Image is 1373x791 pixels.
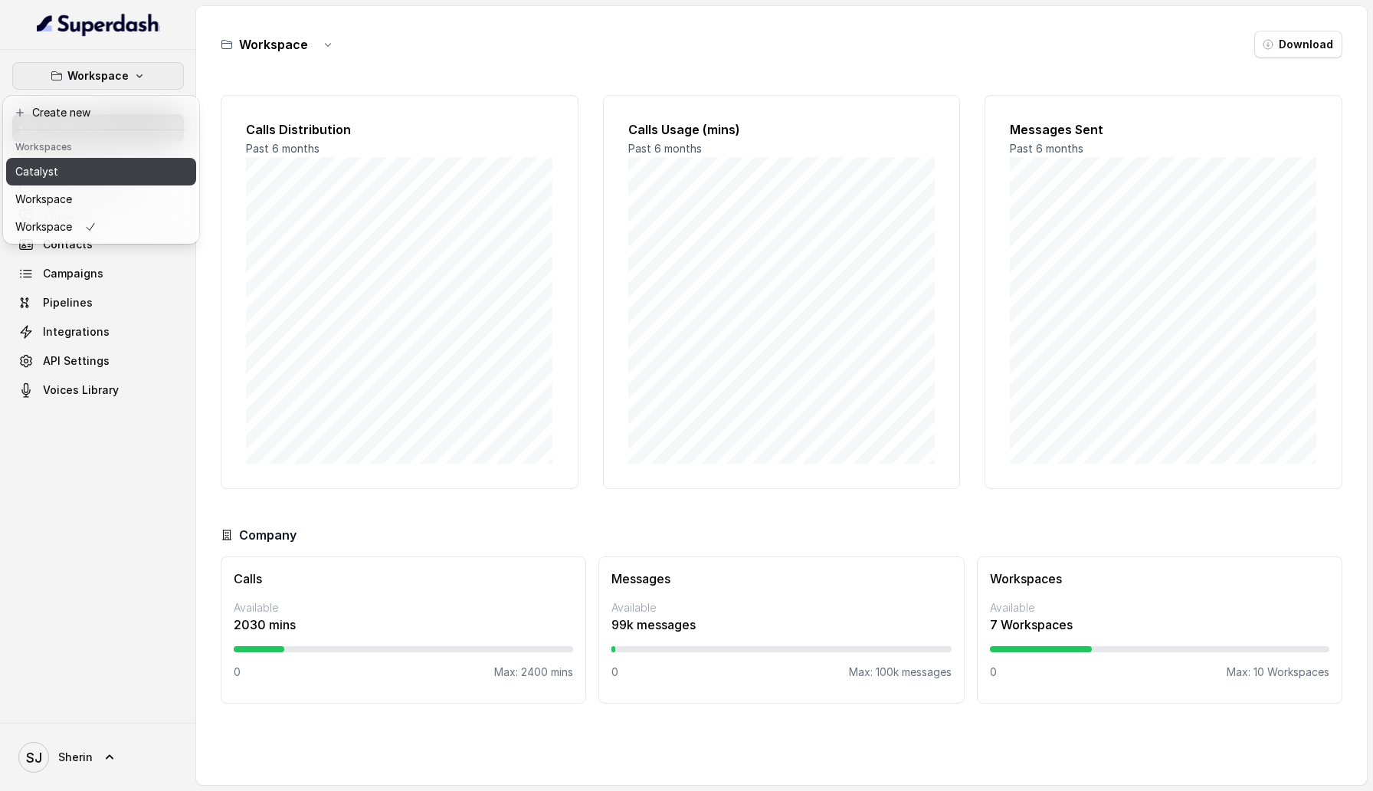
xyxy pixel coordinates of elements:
p: Workspace [67,67,129,85]
p: Workspace [15,218,72,236]
header: Workspaces [6,133,196,158]
p: Catalyst [15,162,58,181]
button: Create new [6,99,196,126]
button: Workspace [12,62,184,90]
p: Workspace [15,190,72,208]
div: Workspace [3,96,199,244]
